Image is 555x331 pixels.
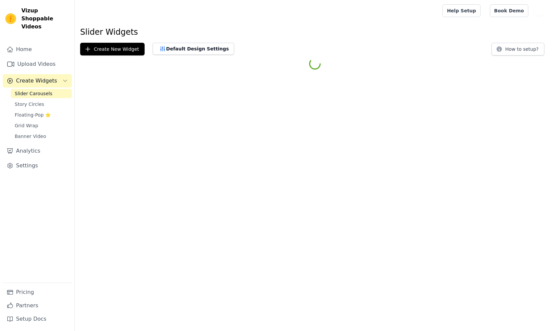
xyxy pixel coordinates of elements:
h1: Slider Widgets [80,27,550,37]
button: How to setup? [492,43,544,55]
button: Default Design Settings [153,43,234,55]
span: Story Circles [15,101,44,108]
a: Setup Docs [3,312,72,326]
span: Vizup Shoppable Videos [21,7,69,31]
a: How to setup? [492,47,544,54]
a: Help Setup [442,4,480,17]
a: Partners [3,299,72,312]
a: Home [3,43,72,56]
a: Upload Videos [3,57,72,71]
span: Banner Video [15,133,46,140]
a: Floating-Pop ⭐ [11,110,72,120]
span: Slider Carousels [15,90,52,97]
span: Grid Wrap [15,122,38,129]
a: Banner Video [11,132,72,141]
a: Book Demo [490,4,528,17]
img: Vizup [5,13,16,24]
button: Create Widgets [3,74,72,88]
a: Analytics [3,144,72,158]
button: Create New Widget [80,43,145,55]
a: Slider Carousels [11,89,72,98]
a: Grid Wrap [11,121,72,130]
span: Create Widgets [16,77,57,85]
a: Pricing [3,286,72,299]
span: Floating-Pop ⭐ [15,112,51,118]
a: Settings [3,159,72,172]
a: Story Circles [11,100,72,109]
